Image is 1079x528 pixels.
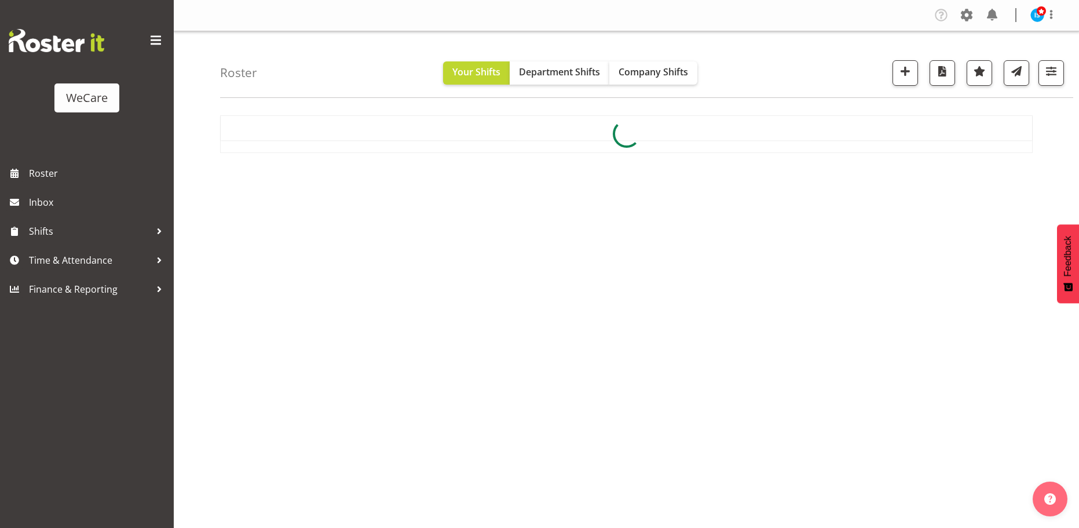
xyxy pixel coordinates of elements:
[930,60,955,86] button: Download a PDF of the roster according to the set date range.
[9,29,104,52] img: Rosterit website logo
[443,61,510,85] button: Your Shifts
[220,66,257,79] h4: Roster
[1057,224,1079,303] button: Feedback - Show survey
[510,61,609,85] button: Department Shifts
[1038,60,1064,86] button: Filter Shifts
[29,194,168,211] span: Inbox
[967,60,992,86] button: Highlight an important date within the roster.
[29,165,168,182] span: Roster
[452,65,500,78] span: Your Shifts
[609,61,697,85] button: Company Shifts
[519,65,600,78] span: Department Shifts
[1063,236,1073,276] span: Feedback
[619,65,688,78] span: Company Shifts
[1004,60,1029,86] button: Send a list of all shifts for the selected filtered period to all rostered employees.
[29,223,151,240] span: Shifts
[893,60,918,86] button: Add a new shift
[29,281,151,298] span: Finance & Reporting
[1030,8,1044,22] img: isabel-simcox10849.jpg
[1044,493,1056,505] img: help-xxl-2.png
[66,89,108,107] div: WeCare
[29,252,151,269] span: Time & Attendance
